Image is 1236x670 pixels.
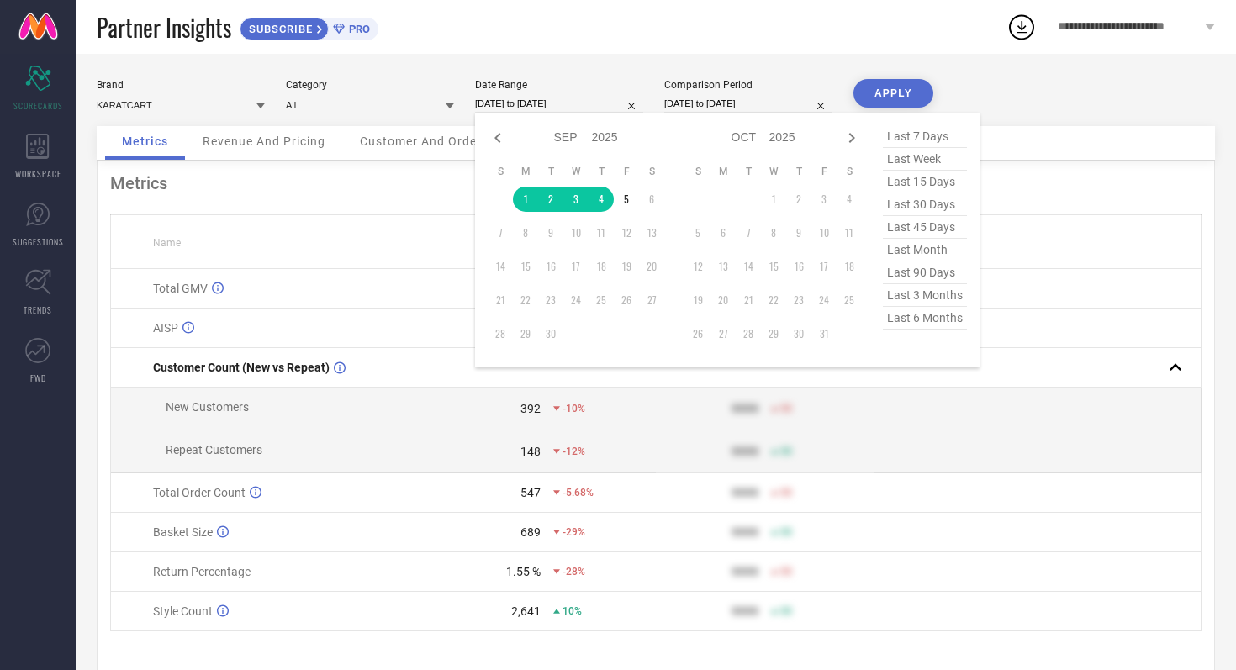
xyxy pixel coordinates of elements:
[811,165,837,178] th: Friday
[780,446,792,457] span: 50
[360,135,489,148] span: Customer And Orders
[13,99,63,112] span: SCORECARDS
[520,486,541,499] div: 547
[166,443,262,456] span: Repeat Customers
[513,321,538,346] td: Mon Sep 29 2025
[786,187,811,212] td: Thu Oct 02 2025
[538,288,563,313] td: Tue Sep 23 2025
[122,135,168,148] span: Metrics
[837,288,862,313] td: Sat Oct 25 2025
[664,95,832,113] input: Select comparison period
[786,165,811,178] th: Thursday
[614,254,639,279] td: Fri Sep 19 2025
[511,604,541,618] div: 2,641
[97,79,265,91] div: Brand
[780,605,792,617] span: 50
[563,220,589,245] td: Wed Sep 10 2025
[15,167,61,180] span: WORKSPACE
[563,566,585,578] span: -28%
[883,193,967,216] span: last 30 days
[153,565,251,578] span: Return Percentage
[538,254,563,279] td: Tue Sep 16 2025
[710,220,736,245] td: Mon Oct 06 2025
[153,321,178,335] span: AISP
[883,261,967,284] span: last 90 days
[710,165,736,178] th: Monday
[736,321,761,346] td: Tue Oct 28 2025
[883,284,967,307] span: last 3 months
[538,321,563,346] td: Tue Sep 30 2025
[614,220,639,245] td: Fri Sep 12 2025
[786,321,811,346] td: Thu Oct 30 2025
[563,254,589,279] td: Wed Sep 17 2025
[488,288,513,313] td: Sun Sep 21 2025
[842,128,862,148] div: Next month
[589,254,614,279] td: Thu Sep 18 2025
[345,23,370,35] span: PRO
[811,254,837,279] td: Fri Oct 17 2025
[883,148,967,171] span: last week
[240,23,317,35] span: SUBSCRIBE
[488,165,513,178] th: Sunday
[513,165,538,178] th: Monday
[563,487,594,499] span: -5.68%
[639,220,664,245] td: Sat Sep 13 2025
[685,321,710,346] td: Sun Oct 26 2025
[286,79,454,91] div: Category
[589,165,614,178] th: Thursday
[837,165,862,178] th: Saturday
[761,288,786,313] td: Wed Oct 22 2025
[97,10,231,45] span: Partner Insights
[786,254,811,279] td: Thu Oct 16 2025
[513,187,538,212] td: Mon Sep 01 2025
[732,604,758,618] div: 9999
[520,525,541,539] div: 689
[639,187,664,212] td: Sat Sep 06 2025
[761,220,786,245] td: Wed Oct 08 2025
[153,604,213,618] span: Style Count
[513,254,538,279] td: Mon Sep 15 2025
[153,486,246,499] span: Total Order Count
[710,254,736,279] td: Mon Oct 13 2025
[732,486,758,499] div: 9999
[780,403,792,414] span: 50
[837,254,862,279] td: Sat Oct 18 2025
[538,220,563,245] td: Tue Sep 09 2025
[639,254,664,279] td: Sat Sep 20 2025
[883,307,967,330] span: last 6 months
[685,288,710,313] td: Sun Oct 19 2025
[488,220,513,245] td: Sun Sep 07 2025
[736,220,761,245] td: Tue Oct 07 2025
[153,237,181,249] span: Name
[761,254,786,279] td: Wed Oct 15 2025
[736,288,761,313] td: Tue Oct 21 2025
[811,288,837,313] td: Fri Oct 24 2025
[520,402,541,415] div: 392
[488,321,513,346] td: Sun Sep 28 2025
[811,220,837,245] td: Fri Oct 10 2025
[761,321,786,346] td: Wed Oct 29 2025
[685,165,710,178] th: Sunday
[13,235,64,248] span: SUGGESTIONS
[732,525,758,539] div: 9999
[614,187,639,212] td: Fri Sep 05 2025
[761,165,786,178] th: Wednesday
[710,288,736,313] td: Mon Oct 20 2025
[488,128,508,148] div: Previous month
[614,288,639,313] td: Fri Sep 26 2025
[563,403,585,414] span: -10%
[883,171,967,193] span: last 15 days
[563,288,589,313] td: Wed Sep 24 2025
[664,79,832,91] div: Comparison Period
[538,187,563,212] td: Tue Sep 02 2025
[685,254,710,279] td: Sun Oct 12 2025
[513,288,538,313] td: Mon Sep 22 2025
[1006,12,1037,42] div: Open download list
[475,79,643,91] div: Date Range
[780,566,792,578] span: 50
[811,187,837,212] td: Fri Oct 03 2025
[513,220,538,245] td: Mon Sep 08 2025
[853,79,933,108] button: APPLY
[506,565,541,578] div: 1.55 %
[240,13,378,40] a: SUBSCRIBEPRO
